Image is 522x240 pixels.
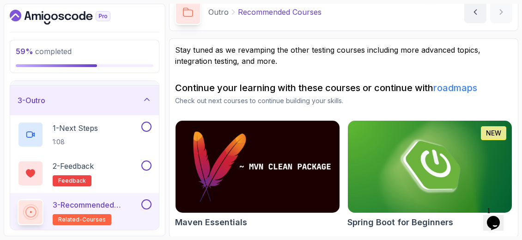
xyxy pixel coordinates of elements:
p: Check out next courses to continue building your skills. [175,96,512,105]
span: 59 % [16,47,33,56]
button: 1-Next Steps1:08 [18,122,152,148]
p: Recommended Courses [238,6,322,18]
button: next content [490,1,512,23]
span: related-courses [58,216,106,223]
img: Maven Essentials card [176,121,340,213]
h2: Spring Boot for Beginners [347,216,453,229]
p: 3 - Recommended Courses [53,199,140,210]
a: roadmaps [433,82,477,93]
h2: Maven Essentials [175,216,247,229]
img: Spring Boot for Beginners card [348,121,512,213]
p: NEW [486,129,501,138]
a: Maven Essentials cardMaven Essentials [175,120,340,229]
p: Outro [208,6,229,18]
span: feedback [58,177,86,185]
h2: Continue your learning with these courses or continue with [175,81,512,94]
p: 1:08 [53,137,98,147]
button: previous content [464,1,486,23]
a: Spring Boot for Beginners cardNEWSpring Boot for Beginners [347,120,512,229]
h3: 3 - Outro [18,95,45,106]
p: Stay tuned as we revamping the other testing courses including more advanced topics, integration ... [175,44,512,67]
button: 3-Recommended Coursesrelated-courses [18,199,152,225]
p: 1 - Next Steps [53,123,98,134]
button: 2-Feedbackfeedback [18,160,152,186]
button: 3-Outro [10,86,159,115]
iframe: chat widget [483,203,513,231]
a: Dashboard [10,10,132,25]
span: completed [16,47,72,56]
p: 2 - Feedback [53,160,94,172]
